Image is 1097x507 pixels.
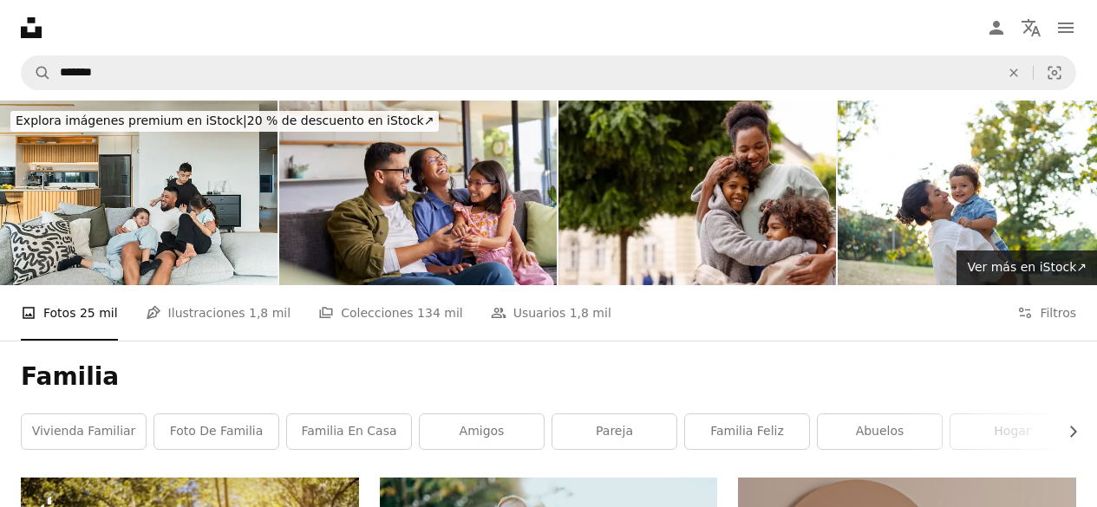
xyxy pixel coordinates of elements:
button: Filtros [1017,285,1076,341]
a: hogar [950,414,1074,449]
button: Menú [1048,10,1083,45]
a: Iniciar sesión / Registrarse [979,10,1014,45]
form: Encuentra imágenes en todo el sitio [21,55,1076,90]
button: Borrar [995,56,1033,89]
h1: Familia [21,361,1076,393]
span: 1,8 mil [570,303,611,322]
a: Vivienda familiar [22,414,146,449]
button: desplazar lista a la derecha [1057,414,1076,449]
a: Ilustraciones 1,8 mil [146,285,291,341]
button: Búsqueda visual [1034,56,1075,89]
span: 1,8 mil [249,303,291,322]
span: Ver más en iStock ↗ [967,260,1087,274]
a: Foto de familia [154,414,278,449]
a: abuelos [818,414,942,449]
span: 20 % de descuento en iStock ↗ [16,114,434,127]
a: Inicio — Unsplash [21,17,42,38]
a: Familia en casa [287,414,411,449]
button: Buscar en Unsplash [22,56,51,89]
a: Familia feliz [685,414,809,449]
img: Parents playing with daughter at home [279,101,557,285]
span: Explora imágenes premium en iStock | [16,114,247,127]
a: Colecciones 134 mil [318,285,463,341]
img: We are a happy family [558,101,836,285]
a: Ver más en iStock↗ [957,250,1097,285]
span: 134 mil [417,303,463,322]
a: amigos [420,414,544,449]
a: pareja [552,414,676,449]
button: Idioma [1014,10,1048,45]
a: Usuarios 1,8 mil [491,285,611,341]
